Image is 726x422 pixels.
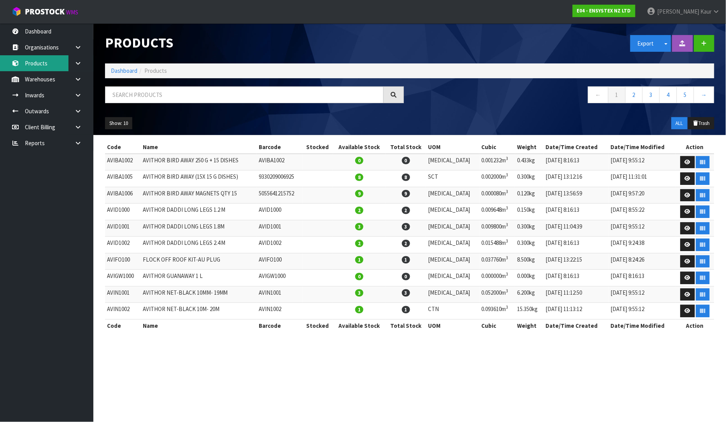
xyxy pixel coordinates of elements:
td: [DATE] 13:12:16 [544,171,609,187]
th: Action [676,319,714,332]
sup: 3 [506,205,508,211]
td: AVID1000 [105,204,141,220]
th: UOM [426,141,479,153]
sup: 3 [506,288,508,294]
td: AVITHOR NET-BLACK 10M- 20M [141,303,257,320]
td: [MEDICAL_DATA] [426,187,479,204]
td: [DATE] 11:04:39 [544,220,609,237]
th: Total Stock [386,319,426,332]
th: Cubic [479,141,515,153]
td: 15.350kg [515,303,544,320]
span: ProStock [25,7,65,17]
td: FLOCK OFF ROOF KIT-AU PLUG [141,253,257,270]
td: AVID1002 [105,237,141,253]
th: Date/Time Created [544,319,609,332]
span: 2 [402,240,410,247]
td: 0.300kg [515,237,544,253]
a: Dashboard [111,67,137,74]
a: 1 [608,86,626,103]
th: Available Stock [333,141,386,153]
th: Stocked [302,319,333,332]
td: [DATE] 8:24:26 [609,253,676,270]
td: [DATE] 11:31:01 [609,171,676,187]
td: [DATE] 9:24:38 [609,237,676,253]
td: 0.001232m [479,154,515,171]
td: 0.052000m [479,286,515,303]
td: [DATE] 8:16:13 [544,204,609,220]
td: [DATE] 9:55:12 [609,154,676,171]
h1: Products [105,35,404,50]
sup: 3 [506,189,508,194]
sup: 3 [506,255,508,260]
span: 1 [402,256,410,264]
a: → [694,86,714,103]
td: AVIBA1006 [105,187,141,204]
td: 0.009800m [479,220,515,237]
button: Export [630,35,661,52]
td: AVIBA1002 [257,154,302,171]
small: WMS [66,9,78,16]
td: 0.015488m [479,237,515,253]
span: 0 [355,273,363,280]
td: 8.500kg [515,253,544,270]
button: ALL [672,117,687,130]
th: Action [676,141,714,153]
th: Barcode [257,141,302,153]
td: AVITHOR DADDI LONG LEGS 1.8M [141,220,257,237]
td: [MEDICAL_DATA] [426,270,479,287]
sup: 3 [506,222,508,227]
sup: 3 [506,238,508,244]
td: AVITHOR NET-BLACK 10MM- 19MM [141,286,257,303]
td: [DATE] 9:55:12 [609,220,676,237]
span: 3 [402,289,410,297]
span: 0 [402,157,410,164]
span: 9 [402,190,410,197]
span: 1 [355,306,363,313]
a: 3 [642,86,660,103]
td: AVITHOR BIRD AWAY 250 G + 15 DISHES [141,154,257,171]
span: 3 [355,223,363,230]
span: 2 [355,207,363,214]
a: 5 [677,86,694,103]
a: 4 [659,86,677,103]
th: Stocked [302,141,333,153]
button: Trash [688,117,714,130]
td: AVID1002 [257,237,302,253]
td: [MEDICAL_DATA] [426,220,479,237]
td: [DATE] 9:55:12 [609,303,676,320]
td: [DATE] 13:22:15 [544,253,609,270]
td: AVIFO100 [105,253,141,270]
sup: 3 [506,304,508,310]
span: 0 [402,273,410,280]
th: Date/Time Modified [609,319,676,332]
strong: E04 - ENSYSTEX NZ LTD [577,7,631,14]
td: AVITHOR DADDI LONG LEGS 2.4 M [141,237,257,253]
td: AVIN1002 [105,303,141,320]
th: Weight [515,141,544,153]
td: 0.150kg [515,204,544,220]
td: 6.200kg [515,286,544,303]
span: 1 [355,256,363,264]
span: 3 [355,289,363,297]
td: AVIBA1005 [105,171,141,187]
td: [DATE] 8:16:13 [609,270,676,287]
td: [MEDICAL_DATA] [426,154,479,171]
td: 0.002000m [479,171,515,187]
td: SCT [426,171,479,187]
td: 0.120kg [515,187,544,204]
td: 0.009648m [479,204,515,220]
td: [DATE] 8:55:22 [609,204,676,220]
th: Code [105,141,141,153]
td: [DATE] 11:13:12 [544,303,609,320]
td: [MEDICAL_DATA] [426,286,479,303]
th: Date/Time Modified [609,141,676,153]
td: [DATE] 8:16:13 [544,237,609,253]
td: 0.093610m [479,303,515,320]
td: AVITHOR GUANAWAY 1 L [141,270,257,287]
button: Show: 10 [105,117,132,130]
td: AVID1001 [257,220,302,237]
span: Products [144,67,167,74]
td: AVID1001 [105,220,141,237]
a: 2 [625,86,643,103]
th: UOM [426,319,479,332]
